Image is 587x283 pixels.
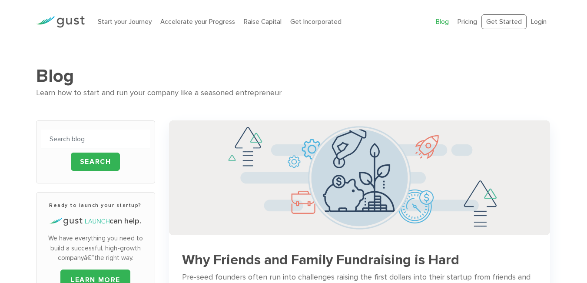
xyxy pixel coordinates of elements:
[98,18,152,26] a: Start your Journey
[36,16,85,28] img: Gust Logo
[71,153,120,171] input: Search
[169,120,551,235] img: Successful Startup Founders Invest In Their Own Ventures 0742d64fd6a698c3cfa409e71c3cc4e5620a7e72...
[41,233,150,263] p: We have everything you need to build a successful, high-growth companyâ€”the right way.
[531,18,547,26] a: Login
[41,216,150,227] h4: can help.
[36,65,551,87] h1: Blog
[481,14,527,30] a: Get Started
[36,87,551,100] div: Learn how to start and run your company like a seasoned entrepreneur
[458,18,477,26] a: Pricing
[160,18,235,26] a: Accelerate your Progress
[41,130,150,149] input: Search blog
[244,18,282,26] a: Raise Capital
[41,201,150,209] h3: Ready to launch your startup?
[182,253,537,268] h3: Why Friends and Family Fundraising is Hard
[436,18,449,26] a: Blog
[290,18,342,26] a: Get Incorporated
